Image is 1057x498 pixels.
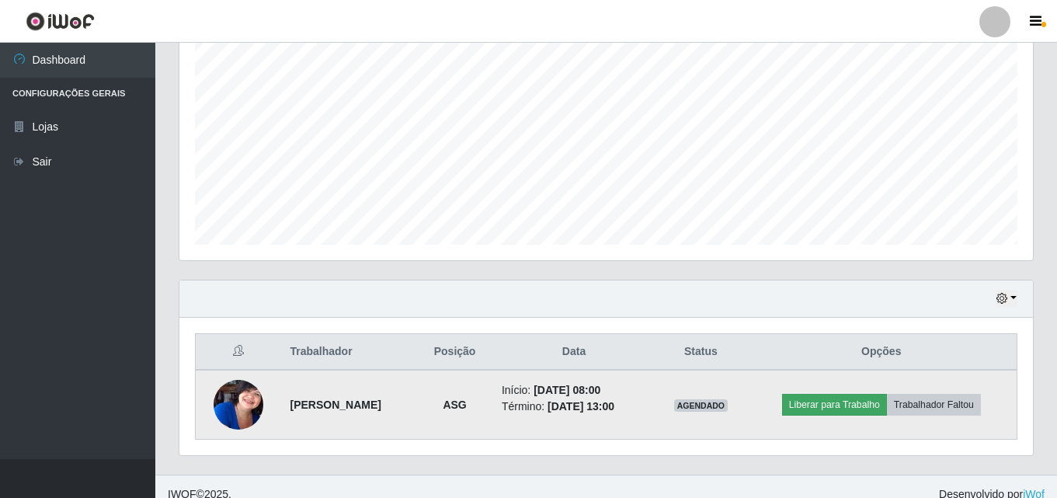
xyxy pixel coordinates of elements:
li: Início: [502,382,646,399]
strong: ASG [443,399,466,411]
th: Data [492,334,655,371]
img: 1701032399226.jpeg [214,374,263,436]
span: AGENDADO [674,399,728,412]
button: Trabalhador Faltou [887,394,981,416]
img: CoreUI Logo [26,12,95,31]
time: [DATE] 13:00 [548,400,614,413]
th: Trabalhador [280,334,417,371]
th: Opções [746,334,1017,371]
time: [DATE] 08:00 [534,384,600,396]
li: Término: [502,399,646,415]
button: Liberar para Trabalho [782,394,887,416]
th: Status [655,334,746,371]
th: Posição [417,334,492,371]
strong: [PERSON_NAME] [290,399,381,411]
